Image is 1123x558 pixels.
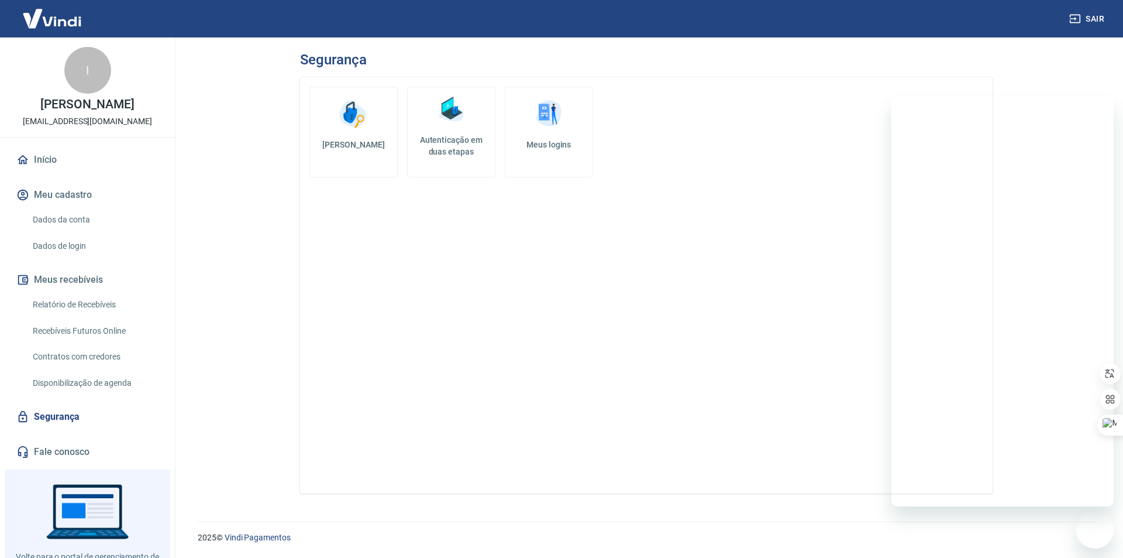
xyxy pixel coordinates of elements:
p: [PERSON_NAME] [40,98,134,111]
iframe: Botão para abrir a janela de mensagens, conversa em andamento [1076,511,1114,549]
div: I [64,47,111,94]
a: Dados da conta [28,208,161,232]
a: Fale conosco [14,439,161,465]
img: Meus logins [531,97,566,132]
a: Recebíveis Futuros Online [28,319,161,343]
h5: Meus logins [515,139,583,150]
h3: Segurança [300,52,366,68]
a: Relatório de Recebíveis [28,293,161,317]
a: Segurança [14,404,161,430]
h5: [PERSON_NAME] [319,139,388,150]
button: Meu cadastro [14,182,161,208]
a: Autenticação em duas etapas [407,87,495,177]
a: Dados de login [28,234,161,258]
a: [PERSON_NAME] [309,87,398,177]
img: Vindi [14,1,90,36]
img: Alterar senha [336,97,371,132]
a: Contratos com credores [28,345,161,369]
a: Disponibilização de agenda [28,371,161,395]
button: Meus recebíveis [14,267,161,293]
button: Sair [1067,8,1109,30]
iframe: Janela de mensagens [891,97,1114,506]
a: Vindi Pagamentos [225,533,291,542]
a: Meus logins [505,87,593,177]
a: Início [14,147,161,173]
h5: Autenticação em duas etapas [412,134,490,158]
img: Autenticação em duas etapas [433,92,469,127]
p: [EMAIL_ADDRESS][DOMAIN_NAME] [23,115,152,128]
p: 2025 © [198,532,1095,544]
